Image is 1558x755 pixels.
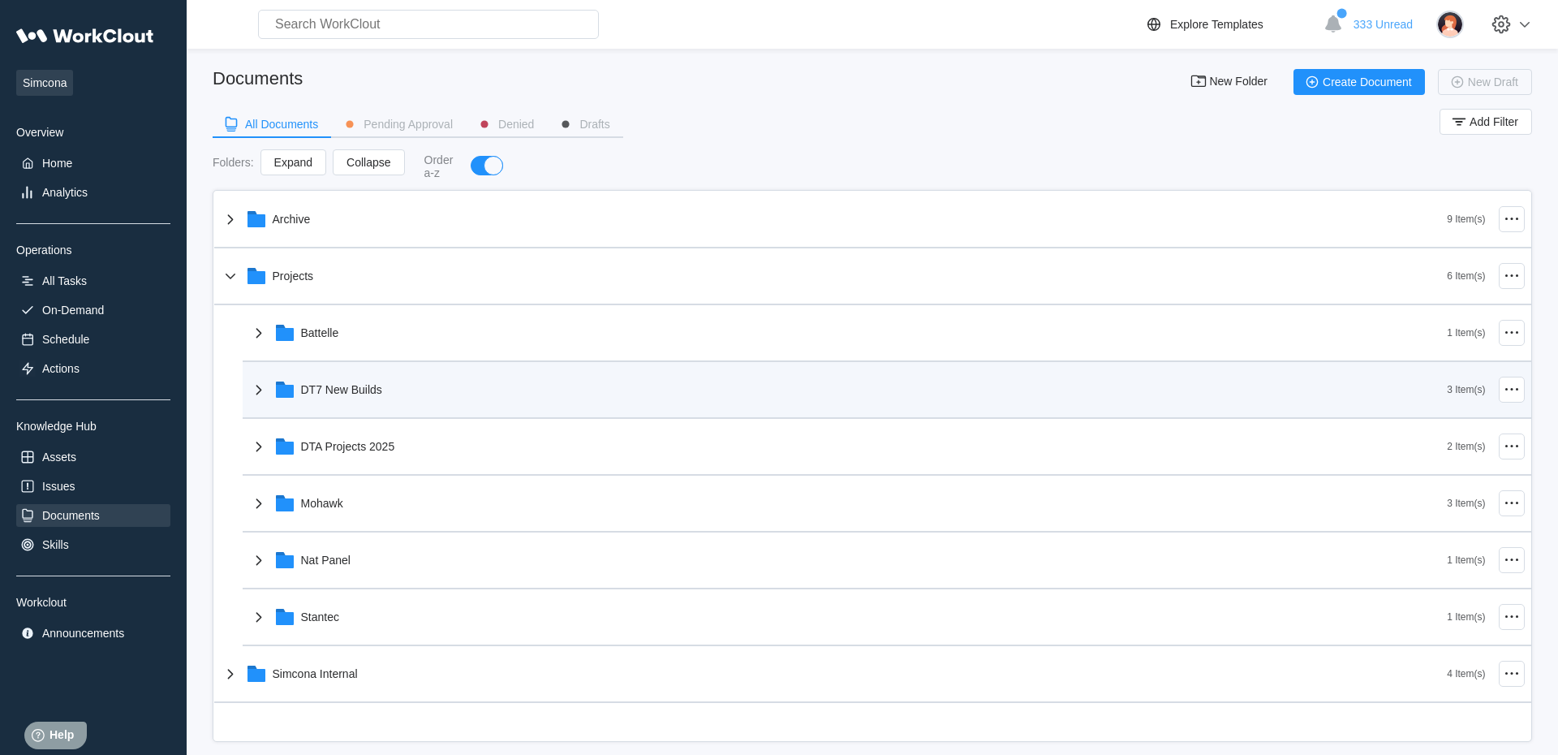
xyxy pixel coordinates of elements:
[16,533,170,556] a: Skills
[547,112,622,136] button: Drafts
[301,326,339,339] div: Battelle
[579,119,609,130] div: Drafts
[1440,109,1532,135] button: Add Filter
[16,152,170,175] a: Home
[333,149,404,175] button: Collapse
[16,70,73,96] span: Simcona
[274,157,312,168] span: Expand
[1293,69,1425,95] button: Create Document
[260,149,326,175] button: Expand
[213,68,303,89] div: Documents
[1447,668,1485,679] div: 4 Item(s)
[1447,441,1485,452] div: 2 Item(s)
[273,213,311,226] div: Archive
[1447,327,1485,339] div: 1 Item(s)
[16,299,170,321] a: On-Demand
[16,446,170,468] a: Assets
[42,362,80,375] div: Actions
[42,157,72,170] div: Home
[301,497,343,510] div: Mohawk
[42,538,69,551] div: Skills
[1447,270,1485,282] div: 6 Item(s)
[16,181,170,204] a: Analytics
[16,475,170,498] a: Issues
[42,451,76,464] div: Assets
[1144,15,1315,34] a: Explore Templates
[16,596,170,609] div: Workclout
[466,112,547,136] button: Denied
[42,186,88,199] div: Analytics
[16,270,170,292] a: All Tasks
[301,610,339,623] div: Stantec
[498,119,534,130] div: Denied
[42,509,100,522] div: Documents
[16,244,170,257] div: Operations
[1447,214,1485,225] div: 9 Item(s)
[16,504,170,527] a: Documents
[1438,69,1532,95] button: New Draft
[16,328,170,351] a: Schedule
[301,440,395,453] div: DTA Projects 2025
[1447,554,1485,566] div: 1 Item(s)
[16,357,170,380] a: Actions
[273,667,358,680] div: Simcona Internal
[1170,18,1263,31] div: Explore Templates
[1447,498,1485,509] div: 3 Item(s)
[42,480,75,493] div: Issues
[16,126,170,139] div: Overview
[213,156,254,169] div: Folders :
[16,420,170,433] div: Knowledge Hub
[301,554,351,567] div: Nat Panel
[42,304,104,317] div: On-Demand
[1354,18,1413,31] span: 333 Unread
[346,157,390,168] span: Collapse
[1468,76,1518,88] span: New Draft
[1447,384,1485,395] div: 3 Item(s)
[1209,75,1267,88] span: New Folder
[16,622,170,645] a: Announcements
[1470,116,1518,127] span: Add Filter
[1323,76,1412,88] span: Create Document
[1180,69,1280,95] button: New Folder
[301,383,382,396] div: DT7 New Builds
[1436,11,1464,38] img: user-2.png
[42,274,87,287] div: All Tasks
[1447,611,1485,623] div: 1 Item(s)
[245,119,318,130] div: All Documents
[42,627,124,640] div: Announcements
[273,270,314,283] div: Projects
[331,112,466,136] button: Pending Approval
[364,119,453,130] div: Pending Approval
[258,10,599,39] input: Search WorkClout
[42,333,89,346] div: Schedule
[213,112,331,136] button: All Documents
[424,153,455,179] div: Order a-z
